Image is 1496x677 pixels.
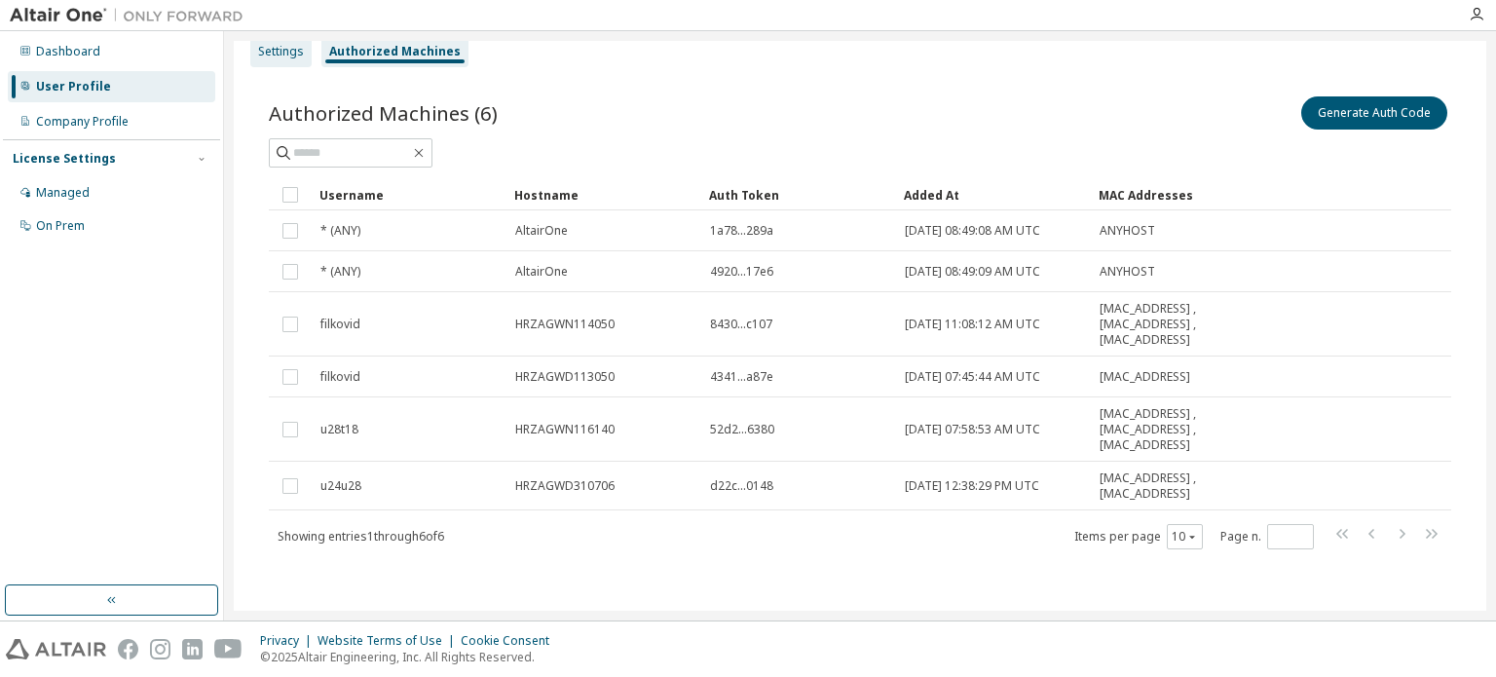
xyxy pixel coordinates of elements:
[1100,369,1190,385] span: [MAC_ADDRESS]
[710,264,773,280] span: 4920...17e6
[1100,470,1236,502] span: [MAC_ADDRESS] , [MAC_ADDRESS]
[6,639,106,659] img: altair_logo.svg
[1100,223,1155,239] span: ANYHOST
[515,422,615,437] span: HRZAGWN116140
[258,44,304,59] div: Settings
[36,79,111,94] div: User Profile
[320,478,361,494] span: u24u28
[1220,524,1314,549] span: Page n.
[36,44,100,59] div: Dashboard
[278,528,444,545] span: Showing entries 1 through 6 of 6
[320,422,358,437] span: u28t18
[320,223,360,239] span: * (ANY)
[904,179,1083,210] div: Added At
[515,478,615,494] span: HRZAGWD310706
[905,317,1040,332] span: [DATE] 11:08:12 AM UTC
[515,264,568,280] span: AltairOne
[905,223,1040,239] span: [DATE] 08:49:08 AM UTC
[515,223,568,239] span: AltairOne
[1172,529,1198,545] button: 10
[260,633,318,649] div: Privacy
[709,179,888,210] div: Auth Token
[710,223,773,239] span: 1a78...289a
[260,649,561,665] p: © 2025 Altair Engineering, Inc. All Rights Reserved.
[1099,179,1237,210] div: MAC Addresses
[1100,301,1236,348] span: [MAC_ADDRESS] , [MAC_ADDRESS] , [MAC_ADDRESS]
[905,369,1040,385] span: [DATE] 07:45:44 AM UTC
[10,6,253,25] img: Altair One
[320,317,360,332] span: filkovid
[710,478,773,494] span: d22c...0148
[905,422,1040,437] span: [DATE] 07:58:53 AM UTC
[36,114,129,130] div: Company Profile
[36,185,90,201] div: Managed
[319,179,499,210] div: Username
[710,369,773,385] span: 4341...a87e
[905,478,1039,494] span: [DATE] 12:38:29 PM UTC
[1301,96,1447,130] button: Generate Auth Code
[1100,406,1236,453] span: [MAC_ADDRESS] , [MAC_ADDRESS] , [MAC_ADDRESS]
[1100,264,1155,280] span: ANYHOST
[36,218,85,234] div: On Prem
[710,422,774,437] span: 52d2...6380
[320,264,360,280] span: * (ANY)
[514,179,693,210] div: Hostname
[182,639,203,659] img: linkedin.svg
[118,639,138,659] img: facebook.svg
[461,633,561,649] div: Cookie Consent
[905,264,1040,280] span: [DATE] 08:49:09 AM UTC
[318,633,461,649] div: Website Terms of Use
[214,639,243,659] img: youtube.svg
[710,317,772,332] span: 8430...c107
[515,317,615,332] span: HRZAGWN114050
[329,44,461,59] div: Authorized Machines
[150,639,170,659] img: instagram.svg
[1074,524,1203,549] span: Items per page
[515,369,615,385] span: HRZAGWD113050
[13,151,116,167] div: License Settings
[320,369,360,385] span: filkovid
[269,99,498,127] span: Authorized Machines (6)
